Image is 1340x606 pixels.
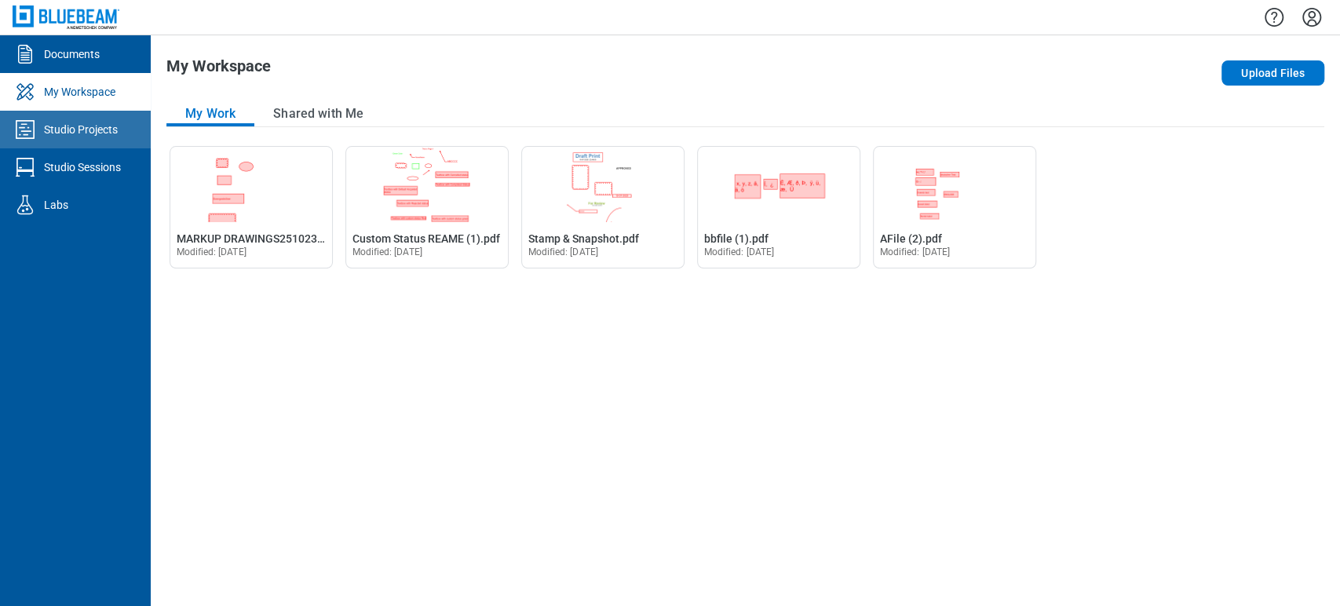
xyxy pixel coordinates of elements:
div: Documents [44,46,100,62]
svg: Studio Sessions [13,155,38,180]
span: Modified: [DATE] [177,246,246,257]
div: Labs [44,197,68,213]
button: Upload Files [1221,60,1324,86]
div: Open bbfile (1).pdf in Editor [697,146,860,268]
div: Open Custom Status REAME (1).pdf in Editor [345,146,509,268]
button: Shared with Me [254,101,382,126]
h1: My Workspace [166,57,271,82]
span: Modified: [DATE] [352,246,422,257]
div: My Workspace [44,84,115,100]
span: AFile (2).pdf [880,232,942,245]
svg: My Workspace [13,79,38,104]
svg: Labs [13,192,38,217]
img: Bluebeam, Inc. [13,5,119,28]
span: Modified: [DATE] [880,246,950,257]
div: Open Stamp & Snapshot.pdf in Editor [521,146,685,268]
span: Modified: [DATE] [704,246,774,257]
span: Custom Status REAME (1).pdf [352,232,500,245]
img: Stamp & Snapshot.pdf [522,147,684,222]
img: AFile (2).pdf [874,147,1035,222]
span: Stamp & Snapshot.pdf [528,232,639,245]
div: Open AFile (2).pdf in Editor [873,146,1036,268]
img: bbfile (1).pdf [698,147,860,222]
div: Studio Sessions [44,159,121,175]
span: bbfile (1).pdf [704,232,769,245]
button: Settings [1299,4,1324,31]
img: MARKUP DRAWINGS251023 (2).pdf [170,147,332,222]
span: MARKUP DRAWINGS251023 (2).pdf [177,232,353,245]
span: Modified: [DATE] [528,246,598,257]
img: Custom Status REAME (1).pdf [346,147,508,222]
svg: Documents [13,42,38,67]
div: Open MARKUP DRAWINGS251023 (2).pdf in Editor [170,146,333,268]
button: My Work [166,101,254,126]
svg: Studio Projects [13,117,38,142]
div: Studio Projects [44,122,118,137]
